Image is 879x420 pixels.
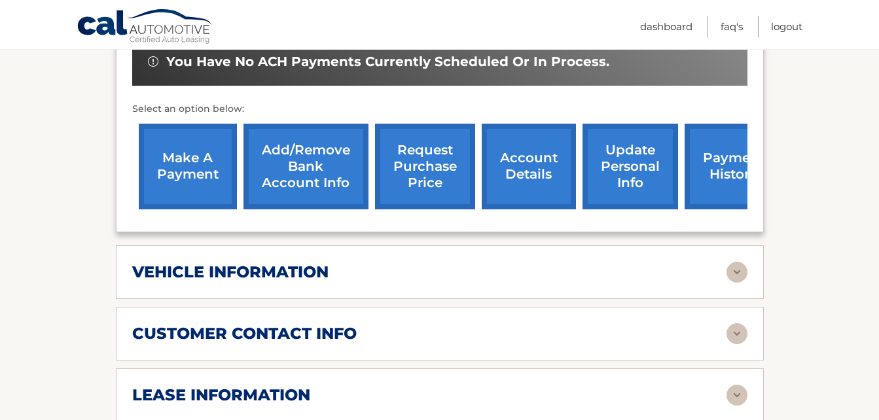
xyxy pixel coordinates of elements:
[166,54,609,70] span: You have no ACH payments currently scheduled or in process.
[721,16,743,37] a: FAQ's
[727,385,747,406] img: accordion-rest.svg
[583,124,678,209] a: update personal info
[132,262,329,282] h2: vehicle information
[685,124,783,209] a: payment history
[771,16,802,37] a: Logout
[482,124,576,209] a: account details
[132,101,747,117] p: Select an option below:
[148,56,158,67] img: alert-white.svg
[640,16,692,37] a: Dashboard
[132,324,357,343] h2: customer contact info
[77,9,214,46] a: Cal Automotive
[243,124,368,209] a: Add/Remove bank account info
[139,124,237,209] a: make a payment
[727,323,747,344] img: accordion-rest.svg
[727,262,747,283] img: accordion-rest.svg
[132,385,310,405] h2: lease information
[375,124,475,209] a: request purchase price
